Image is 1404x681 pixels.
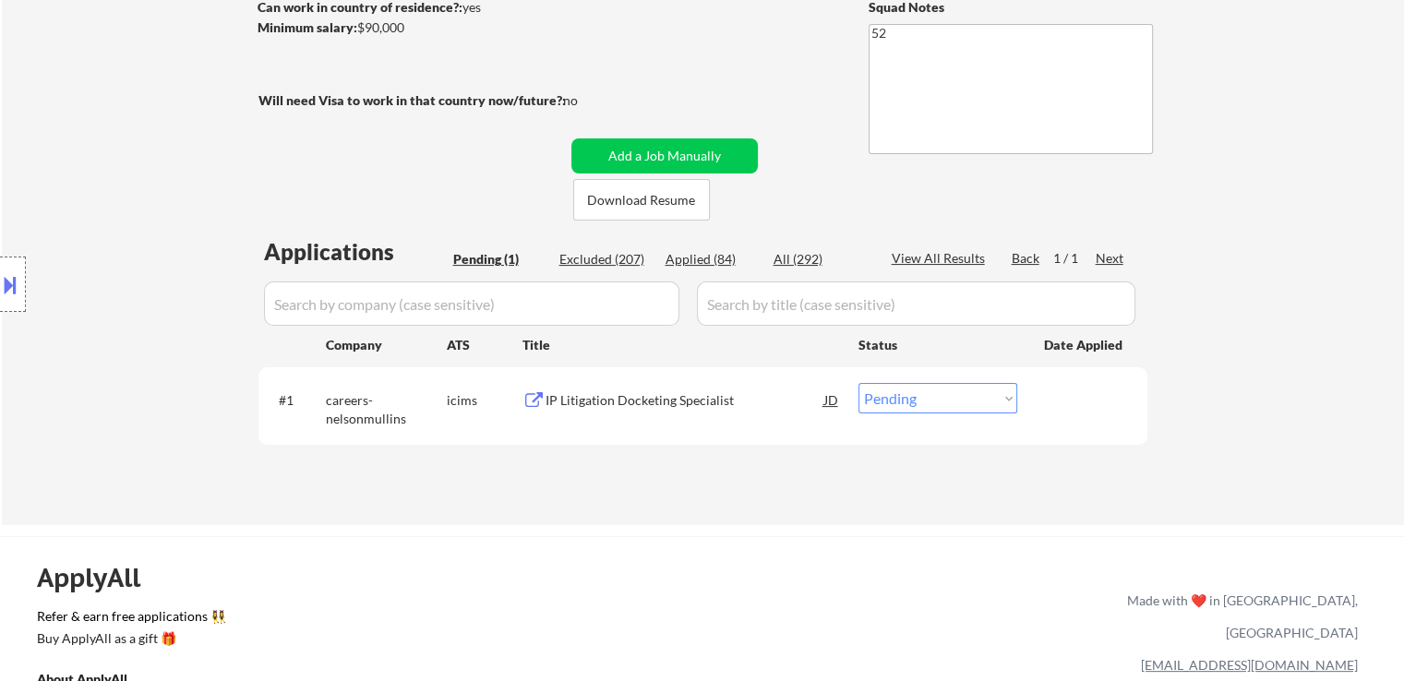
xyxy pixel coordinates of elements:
[573,179,710,221] button: Download Resume
[774,250,866,269] div: All (292)
[453,250,546,269] div: Pending (1)
[1141,657,1358,673] a: [EMAIL_ADDRESS][DOMAIN_NAME]
[447,336,522,354] div: ATS
[258,19,357,35] strong: Minimum salary:
[1096,249,1125,268] div: Next
[1120,584,1358,649] div: Made with ❤️ in [GEOGRAPHIC_DATA], [GEOGRAPHIC_DATA]
[892,249,990,268] div: View All Results
[559,250,652,269] div: Excluded (207)
[1044,336,1125,354] div: Date Applied
[563,91,616,110] div: no
[822,383,841,416] div: JD
[264,241,447,263] div: Applications
[447,391,522,410] div: icims
[264,281,679,326] input: Search by company (case sensitive)
[1012,249,1041,268] div: Back
[258,18,565,37] div: $90,000
[666,250,758,269] div: Applied (84)
[37,562,162,593] div: ApplyAll
[697,281,1135,326] input: Search by title (case sensitive)
[326,391,447,427] div: careers-nelsonmullins
[326,336,447,354] div: Company
[37,629,222,652] a: Buy ApplyAll as a gift 🎁
[571,138,758,173] button: Add a Job Manually
[37,610,741,629] a: Refer & earn free applications 👯‍♀️
[522,336,841,354] div: Title
[258,92,566,108] strong: Will need Visa to work in that country now/future?:
[546,391,824,410] div: IP Litigation Docketing Specialist
[1053,249,1096,268] div: 1 / 1
[858,328,1017,361] div: Status
[37,632,222,645] div: Buy ApplyAll as a gift 🎁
